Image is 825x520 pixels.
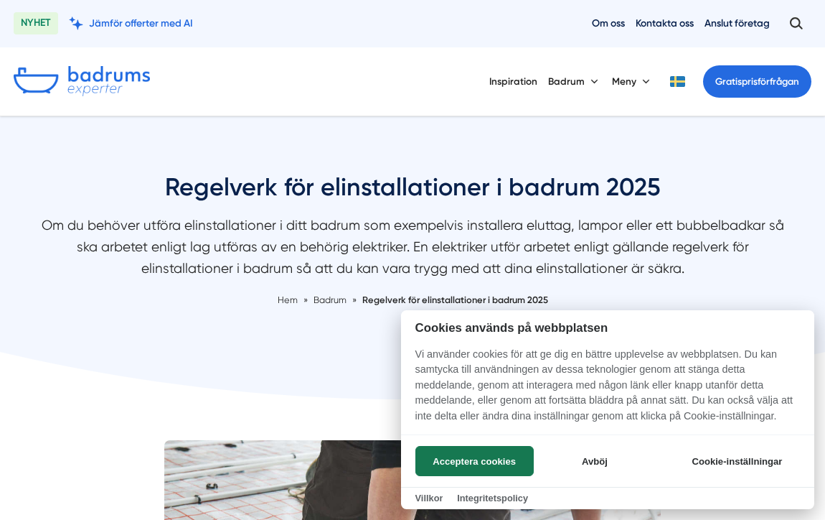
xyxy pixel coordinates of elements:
button: Acceptera cookies [415,446,534,476]
a: Integritetspolicy [457,493,528,503]
a: Villkor [415,493,443,503]
button: Avböj [537,446,651,476]
button: Cookie-inställningar [674,446,800,476]
p: Vi använder cookies för att ge dig en bättre upplevelse av webbplatsen. Du kan samtycka till anvä... [401,347,814,435]
h2: Cookies används på webbplatsen [401,321,814,335]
